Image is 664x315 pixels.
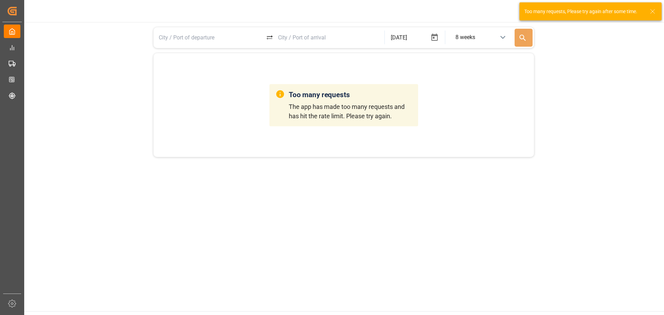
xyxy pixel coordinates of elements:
div: The app has made too many requests and has hit the rate limit. Please try again. [289,102,413,121]
h1: Too many requests [289,91,413,100]
input: City / Port of departure [155,29,264,46]
input: City / Port of arrival [274,29,383,46]
button: Search [515,29,533,47]
div: Too many requests, Please try again after some time. [524,8,643,15]
div: 8 weeks [455,33,475,41]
